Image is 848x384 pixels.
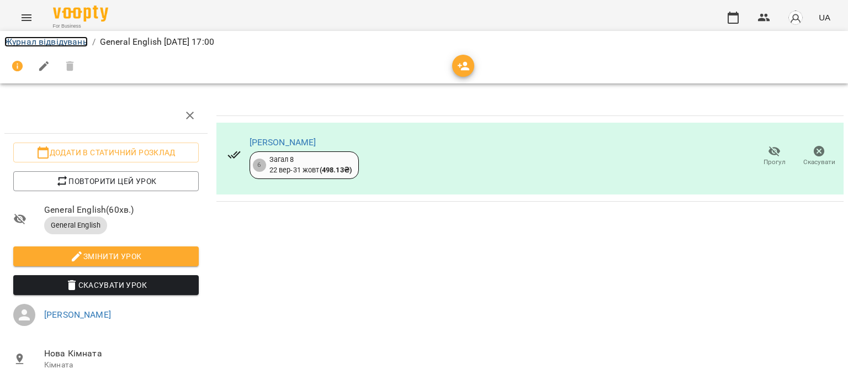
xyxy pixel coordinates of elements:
img: Voopty Logo [53,6,108,22]
span: Скасувати Урок [22,278,190,292]
p: Кімната [44,360,199,371]
button: Скасувати [797,141,841,172]
span: General English ( 60 хв. ) [44,203,199,217]
span: Скасувати [803,157,835,167]
b: ( 498.13 ₴ ) [320,166,352,174]
a: Журнал відвідувань [4,36,88,47]
div: 6 [253,159,266,172]
span: Повторити цей урок [22,175,190,188]
div: Загал 8 22 вер - 31 жовт [269,155,352,175]
span: Додати в статичний розклад [22,146,190,159]
span: Прогул [764,157,786,167]
nav: breadcrumb [4,35,844,49]
button: Змінити урок [13,246,199,266]
span: General English [44,220,107,230]
button: Додати в статичний розклад [13,143,199,162]
p: General English [DATE] 17:00 [100,35,214,49]
button: Прогул [752,141,797,172]
span: UA [819,12,830,23]
li: / [92,35,96,49]
span: Змінити урок [22,250,190,263]
span: Нова Кімната [44,347,199,360]
button: Menu [13,4,40,31]
a: [PERSON_NAME] [250,137,316,148]
button: Повторити цей урок [13,171,199,191]
button: Скасувати Урок [13,275,199,295]
span: For Business [53,23,108,30]
a: [PERSON_NAME] [44,309,111,320]
button: UA [814,7,835,28]
img: avatar_s.png [788,10,803,25]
